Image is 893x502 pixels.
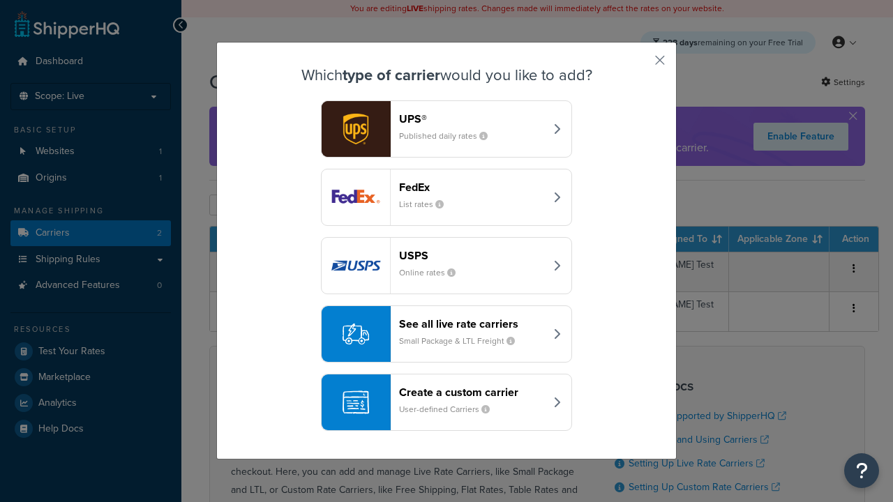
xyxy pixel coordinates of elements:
img: usps logo [322,238,390,294]
small: Small Package & LTL Freight [399,335,526,347]
img: ups logo [322,101,390,157]
button: Open Resource Center [844,453,879,488]
strong: type of carrier [343,63,440,86]
button: fedEx logoFedExList rates [321,169,572,226]
img: fedEx logo [322,169,390,225]
button: Create a custom carrierUser-defined Carriers [321,374,572,431]
small: List rates [399,198,455,211]
header: FedEx [399,181,545,194]
button: ups logoUPS®Published daily rates [321,100,572,158]
h3: Which would you like to add? [252,67,641,84]
header: Create a custom carrier [399,386,545,399]
header: UPS® [399,112,545,125]
img: icon-carrier-liverate-becf4550.svg [343,321,369,347]
small: User-defined Carriers [399,403,501,416]
img: icon-carrier-custom-c93b8a24.svg [343,389,369,416]
button: See all live rate carriersSmall Package & LTL Freight [321,305,572,363]
small: Online rates [399,266,467,279]
header: USPS [399,249,545,262]
button: usps logoUSPSOnline rates [321,237,572,294]
small: Published daily rates [399,130,499,142]
header: See all live rate carriers [399,317,545,330]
